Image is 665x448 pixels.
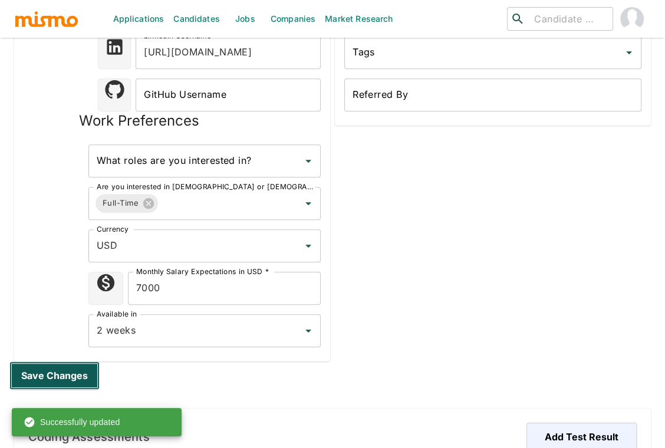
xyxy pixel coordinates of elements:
label: Currency [97,224,129,234]
img: logo [14,10,79,28]
button: Open [300,195,317,212]
img: Carmen Vilachá [620,7,644,31]
label: Are you interested in [DEMOGRAPHIC_DATA] or [DEMOGRAPHIC_DATA] work? * [97,182,314,192]
button: Open [621,44,637,61]
button: Open [300,153,317,169]
label: Available in [97,309,137,319]
button: Open [300,322,317,339]
h5: Work Preferences [79,111,199,130]
input: Candidate search [529,11,608,27]
div: Successfully updated [24,411,120,433]
label: Monthly Salary Expectations in USD * [136,266,269,276]
button: Save changes [9,361,100,390]
span: Full-Time [96,196,146,210]
label: LinkedIn Username [144,31,211,41]
div: Full-Time [96,194,158,213]
button: Open [300,238,317,254]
